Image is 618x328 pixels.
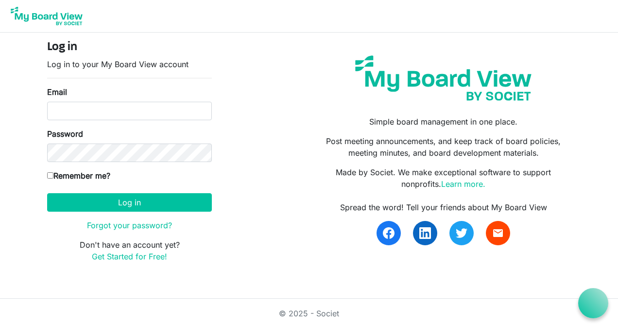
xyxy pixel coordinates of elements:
[47,58,212,70] p: Log in to your My Board View account
[92,252,167,261] a: Get Started for Free!
[456,227,467,239] img: twitter.svg
[316,201,571,213] div: Spread the word! Tell your friends about My Board View
[492,227,504,239] span: email
[279,309,339,318] a: © 2025 - Societ
[316,166,571,190] p: Made by Societ. We make exceptional software to support nonprofits.
[383,227,395,239] img: facebook.svg
[316,135,571,159] p: Post meeting announcements, and keep track of board policies, meeting minutes, and board developm...
[47,170,110,182] label: Remember me?
[47,172,53,179] input: Remember me?
[87,220,172,230] a: Forgot your password?
[348,48,539,108] img: my-board-view-societ.svg
[316,116,571,128] p: Simple board management in one place.
[47,239,212,262] p: Don't have an account yet?
[419,227,431,239] img: linkedin.svg
[8,4,86,28] img: My Board View Logo
[47,193,212,212] button: Log in
[486,221,510,245] a: email
[47,128,83,140] label: Password
[47,86,67,98] label: Email
[47,40,212,55] h4: Log in
[441,179,485,189] a: Learn more.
